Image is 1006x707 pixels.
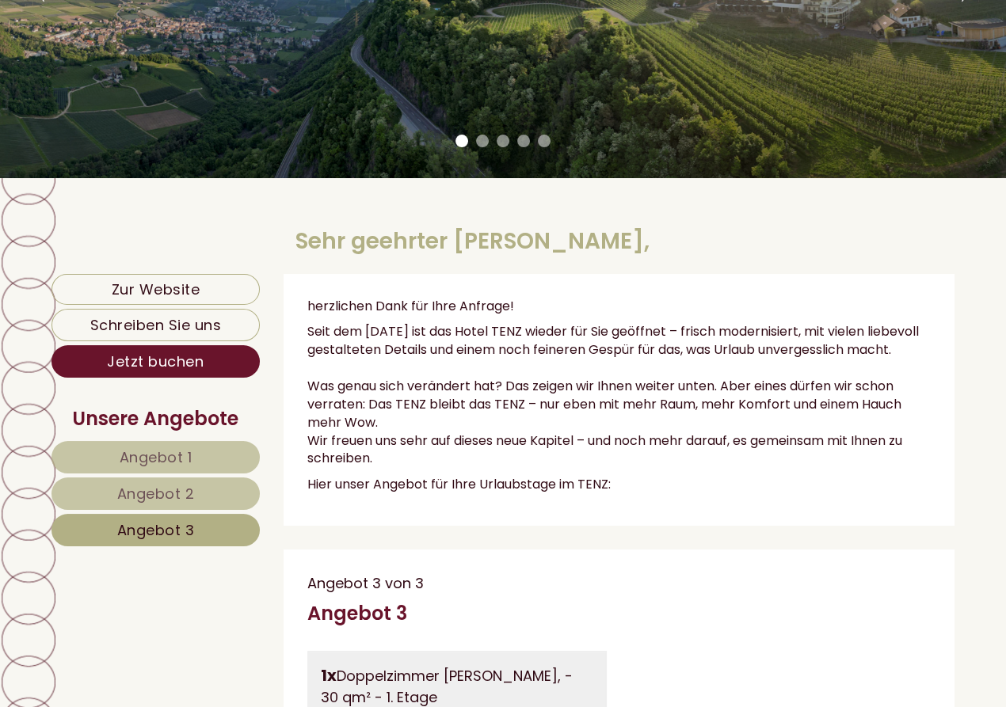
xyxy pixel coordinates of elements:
[307,298,932,316] p: herzlichen Dank für Ihre Anfrage!
[281,12,344,38] div: [DATE]
[12,46,283,94] div: Guten Tag, wie können wir Ihnen helfen?
[321,664,594,707] div: Doppelzimmer [PERSON_NAME], - 30 qm² - 1. Etage
[51,345,260,378] a: Jetzt buchen
[51,309,260,341] a: Schreiben Sie uns
[307,600,407,627] div: Angebot 3
[307,573,424,593] span: Angebot 3 von 3
[520,412,624,445] button: Senden
[321,664,337,686] b: 1x
[51,405,260,432] div: Unsere Angebote
[24,49,275,62] div: Hotel Tenz
[117,520,195,540] span: Angebot 3
[24,80,275,91] small: 16:48
[117,484,195,504] span: Angebot 2
[51,274,260,306] a: Zur Website
[295,230,650,254] h1: Sehr geehrter [PERSON_NAME],
[307,323,932,468] p: Seit dem [DATE] ist das Hotel TENZ wieder für Sie geöffnet – frisch modernisiert, mit vielen lieb...
[120,447,192,467] span: Angebot 1
[307,476,932,494] p: Hier unser Angebot für Ihre Urlaubstage im TENZ:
